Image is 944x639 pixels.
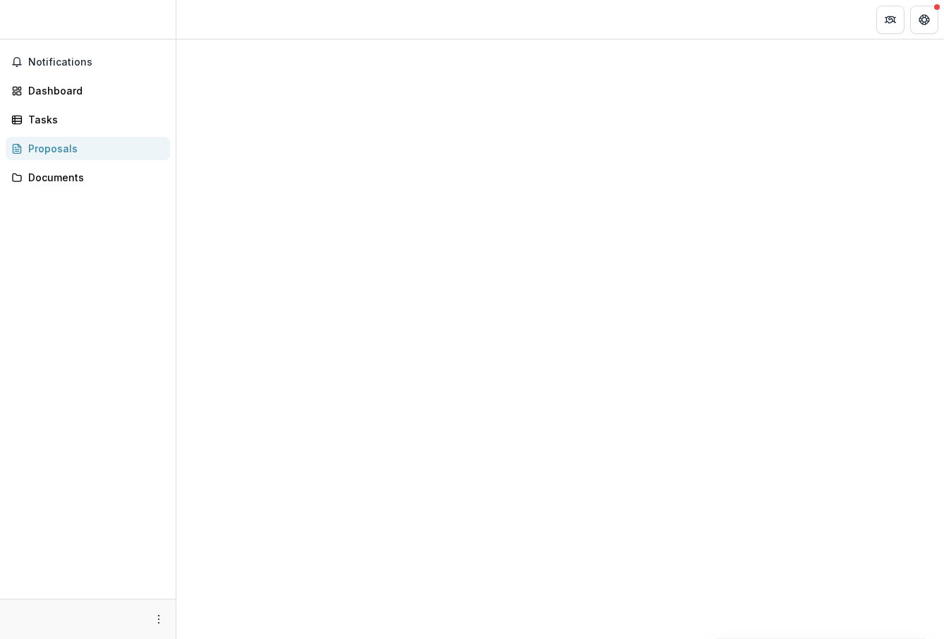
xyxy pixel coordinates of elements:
[6,108,170,131] a: Tasks
[28,83,159,98] div: Dashboard
[150,611,167,628] button: More
[910,6,938,34] button: Get Help
[6,51,170,73] button: Notifications
[28,112,159,127] div: Tasks
[6,79,170,102] a: Dashboard
[6,137,170,160] a: Proposals
[28,141,159,156] div: Proposals
[28,56,164,68] span: Notifications
[876,6,904,34] button: Partners
[28,170,159,185] div: Documents
[6,166,170,189] a: Documents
